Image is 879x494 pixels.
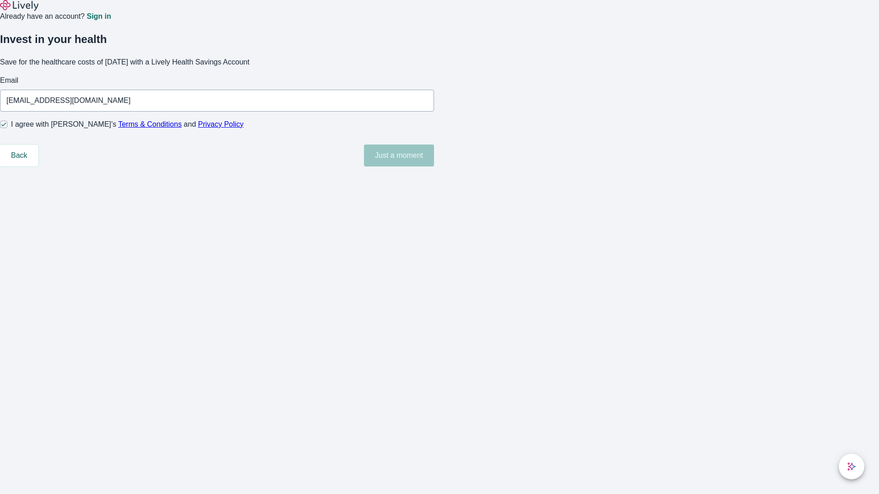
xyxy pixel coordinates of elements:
svg: Lively AI Assistant [847,462,856,471]
span: I agree with [PERSON_NAME]’s and [11,119,244,130]
a: Terms & Conditions [118,120,182,128]
a: Sign in [87,13,111,20]
a: Privacy Policy [198,120,244,128]
button: chat [839,454,864,479]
